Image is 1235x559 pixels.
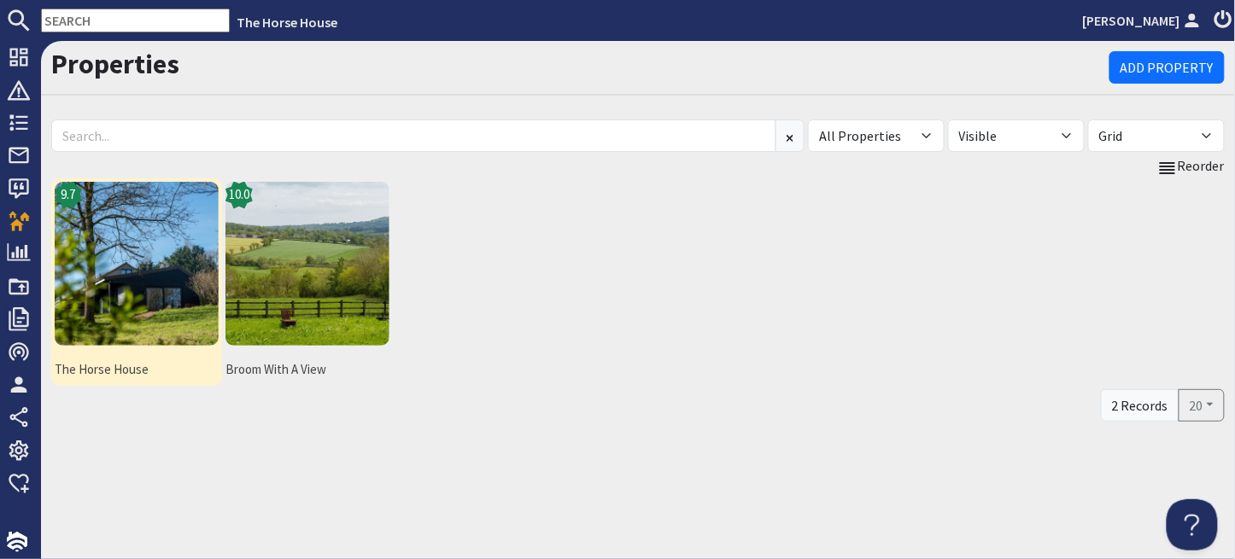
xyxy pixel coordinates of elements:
a: Properties [51,47,179,81]
span: 10.0 [229,185,249,205]
img: Broom With A View's icon [225,182,389,346]
a: Broom With A View's icon10.0Broom With A View [222,178,393,386]
img: The Horse House's icon [55,182,219,346]
span: 9.7 [61,185,76,205]
a: Reorder [1157,155,1225,178]
iframe: Toggle Customer Support [1167,499,1218,550]
a: Add Property [1109,51,1225,84]
div: 2 Records [1101,389,1179,422]
input: Search... [51,119,776,152]
a: The Horse House [237,14,337,31]
a: The Horse House's icon9.7The Horse House [51,178,222,386]
span: Broom With A View [225,360,389,380]
span: The Horse House [55,360,219,380]
input: SEARCH [41,9,230,32]
a: [PERSON_NAME] [1083,10,1204,31]
img: staytech_i_w-64f4e8e9ee0a9c174fd5317b4b171b261742d2d393467e5bdba4413f4f884c10.svg [7,532,27,552]
button: 20 [1179,389,1225,422]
